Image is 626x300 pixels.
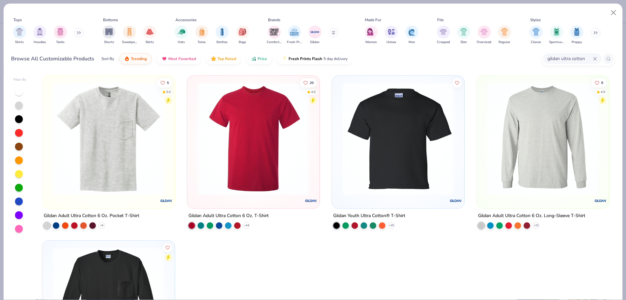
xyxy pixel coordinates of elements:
[175,25,188,45] div: filter for Hats
[157,78,172,87] button: Like
[54,25,67,45] button: filter button
[477,25,491,45] div: filter for Oversized
[122,25,137,45] button: filter button
[388,28,395,36] img: Unisex Image
[54,25,67,45] div: filter for Tanks
[365,25,378,45] div: filter for Women
[131,56,147,61] span: Trending
[333,212,405,220] div: Gildan Youth Ultra Cotton® T-Shirt
[287,25,302,45] div: filter for Fresh Prints
[236,25,249,45] div: filter for Bags
[365,40,377,45] span: Women
[163,243,172,252] button: Like
[405,25,418,45] div: filter for Men
[102,25,115,45] div: filter for Shorts
[570,25,583,45] button: filter button
[49,82,168,195] img: 77eabb68-d7c7-41c9-adcb-b25d48f707fa
[287,25,302,45] button: filter button
[601,89,605,94] div: 4.9
[547,55,593,62] input: Try "T-Shirt"
[437,17,444,23] div: Fits
[453,78,462,87] button: Like
[532,28,540,36] img: Classic Image
[216,40,228,45] span: Bottles
[365,25,378,45] button: filter button
[236,25,249,45] button: filter button
[483,82,603,195] img: d95678bd-034b-49c8-925f-b012b507e84f
[216,25,229,45] div: filter for Bottles
[601,81,603,84] span: 8
[308,25,321,45] button: filter button
[367,28,375,36] img: Women Image
[530,17,541,23] div: Styles
[162,56,167,61] img: most_fav.gif
[267,25,282,45] button: filter button
[175,17,197,23] div: Accessories
[591,78,606,87] button: Like
[175,25,188,45] button: filter button
[311,89,316,94] div: 4.9
[16,28,23,36] img: Shirts Image
[36,28,43,36] img: Hoodies Image
[15,40,24,45] span: Shirts
[531,40,541,45] span: Classic
[143,25,156,45] div: filter for Skirts
[338,82,458,195] img: 6046accf-a268-477f-9bdd-e1b99aae0138
[217,56,236,61] span: Top Rated
[570,25,583,45] div: filter for Preppy
[385,25,398,45] div: filter for Unisex
[310,40,320,45] span: Gildan
[188,212,269,220] div: Gildan Adult Ultra Cotton 6 Oz. T-Shirt
[126,28,133,36] img: Sweatpants Image
[122,25,137,45] div: filter for Sweatpants
[198,40,206,45] span: Totes
[323,55,348,63] span: 5 day delivery
[122,40,137,45] span: Sweatpants
[437,40,450,45] span: Cropped
[143,25,156,45] button: filter button
[457,82,577,195] img: 7c9130ec-691a-4502-af51-a6f9bf3be2d9
[499,40,510,45] span: Regular
[218,28,226,36] img: Bottles Image
[33,25,46,45] button: filter button
[195,25,208,45] div: filter for Totes
[246,53,272,64] button: Price
[310,27,320,37] img: Gildan Image
[408,28,415,36] img: Men Image
[282,56,287,61] img: flash.gif
[460,40,467,45] span: Slim
[13,77,26,82] div: Filter By
[529,25,543,45] div: filter for Classic
[549,25,564,45] div: filter for Sportswear
[206,53,241,64] button: Top Rated
[119,53,152,64] button: Trending
[44,212,139,220] div: Gildan Adult Ultra Cotton 6 Oz. Pocket T-Shirt
[101,56,114,62] div: Sort By
[244,224,249,228] span: + 44
[267,25,282,45] div: filter for Comfort Colors
[457,25,470,45] div: filter for Slim
[267,40,282,45] span: Comfort Colors
[607,7,620,19] button: Close
[480,28,488,36] img: Oversized Image
[102,25,115,45] button: filter button
[157,53,201,64] button: Most Favorited
[405,25,418,45] button: filter button
[167,81,169,84] span: 5
[300,78,317,87] button: Like
[216,25,229,45] button: filter button
[168,56,196,61] span: Most Favorited
[239,28,246,36] img: Bags Image
[194,82,313,195] img: 3c1a081b-6ca8-4a00-a3b6-7ee979c43c2b
[385,25,398,45] button: filter button
[34,40,46,45] span: Hoodies
[460,28,467,36] img: Slim Image
[13,25,26,45] button: filter button
[33,25,46,45] div: filter for Hoodies
[529,25,543,45] button: filter button
[104,40,114,45] span: Shorts
[277,53,352,64] button: Fresh Prints Flash5 day delivery
[13,17,22,23] div: Tops
[258,56,267,61] span: Price
[100,224,103,228] span: + 9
